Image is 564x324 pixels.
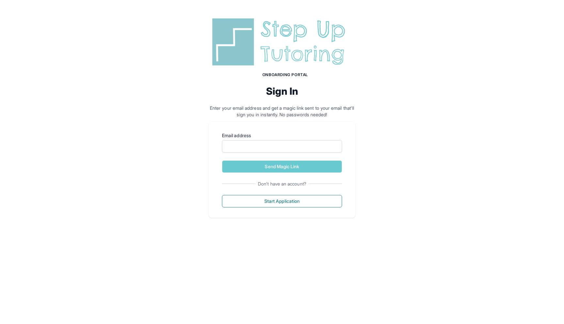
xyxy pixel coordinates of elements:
span: Don't have an account? [255,181,309,187]
h1: Onboarding Portal [215,72,355,77]
h2: Sign In [209,85,355,97]
p: Enter your email address and get a magic link sent to your email that'll sign you in instantly. N... [209,105,355,118]
button: Start Application [222,195,342,207]
button: Send Magic Link [222,160,342,173]
img: Step Up Tutoring horizontal logo [209,16,355,68]
label: Email address [222,132,342,139]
